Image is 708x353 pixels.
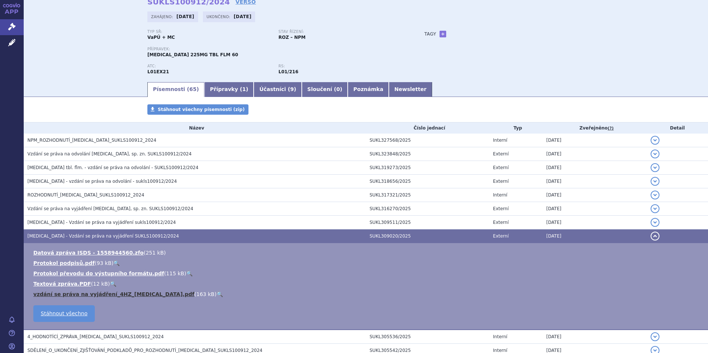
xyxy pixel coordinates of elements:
[27,348,263,353] span: SDĚLENÍ_O_UKONČENÍ_ZJIŠŤOVÁNÍ_PODKLADŮ_PRO_ROZHODNUTÍ_TEPMETKO_SUKLS100912_2024
[278,35,305,40] strong: ROZ – NPM
[110,281,116,287] a: 🔍
[493,233,508,239] span: Externí
[290,86,294,92] span: 9
[366,188,489,202] td: SUKL317321/2025
[336,86,340,92] span: 0
[493,348,507,353] span: Interní
[278,69,298,74] strong: léčba pokročilého nemalobuněčného karcinomu plic se skipping mutací METex14
[27,206,193,211] span: Vzdání se práva na vyjádření TEPMETKO, sp. zn. SUKLS100912/2024
[147,64,271,68] p: ATC:
[389,82,432,97] a: Newsletter
[366,161,489,175] td: SUKL319273/2025
[189,86,196,92] span: 65
[366,122,489,134] th: Číslo jednací
[33,281,91,287] a: Textová zpráva.PDF
[542,229,647,243] td: [DATE]
[608,126,614,131] abbr: (?)
[493,179,508,184] span: Externí
[647,122,708,134] th: Detail
[146,250,164,256] span: 251 kB
[27,179,177,184] span: TEPMETKO - vzdání se práva na odvolání - sukls100912/2024
[27,151,191,157] span: Vzdání se práva na odvolání TEPMETKO, sp. zn. SUKLS100912/2024
[242,86,246,92] span: 1
[493,138,507,143] span: Interní
[366,216,489,229] td: SUKL309511/2025
[493,334,507,339] span: Interní
[27,220,176,225] span: TEPMETKO - Vzdání se práva na vyjádření sukls100912/2024
[440,31,446,37] a: +
[147,30,271,34] p: Typ SŘ:
[493,165,508,170] span: Externí
[366,202,489,216] td: SUKL316270/2025
[33,290,701,298] li: ( )
[33,260,95,266] a: Protokol podpisů.pdf
[278,64,402,68] p: RS:
[33,259,701,267] li: ( )
[366,147,489,161] td: SUKL323848/2025
[542,161,647,175] td: [DATE]
[33,270,164,276] a: Protokol převodu do výstupního formátu.pdf
[217,291,223,297] a: 🔍
[651,163,659,172] button: detail
[493,151,508,157] span: Externí
[651,149,659,158] button: detail
[424,30,436,38] h3: Tagy
[651,136,659,145] button: detail
[651,232,659,241] button: detail
[542,188,647,202] td: [DATE]
[651,204,659,213] button: detail
[542,134,647,147] td: [DATE]
[158,107,245,112] span: Stáhnout všechny písemnosti (zip)
[493,192,507,198] span: Interní
[196,291,214,297] span: 163 kB
[493,220,508,225] span: Externí
[542,216,647,229] td: [DATE]
[278,30,402,34] p: Stav řízení:
[177,14,194,19] strong: [DATE]
[542,202,647,216] td: [DATE]
[542,330,647,344] td: [DATE]
[33,250,144,256] a: Datová zpráva ISDS - 1558944560.zfo
[542,175,647,188] td: [DATE]
[542,147,647,161] td: [DATE]
[33,305,95,322] a: Stáhnout všechno
[113,260,120,266] a: 🔍
[27,138,156,143] span: NPM_ROZHODNUTÍ_TEPMETKO_SUKLS100912_2024
[204,82,254,97] a: Přípravky (1)
[147,69,169,74] strong: TEPOTINIB
[651,218,659,227] button: detail
[234,14,251,19] strong: [DATE]
[302,82,348,97] a: Sloučení (0)
[366,134,489,147] td: SUKL327568/2025
[93,281,108,287] span: 12 kB
[97,260,111,266] span: 93 kB
[33,270,701,277] li: ( )
[27,334,164,339] span: 4_HODNOTÍCÍ_ZPRÁVA_TEPMETKO_SUKLS100912_2024
[147,47,410,51] p: Přípravek:
[33,249,701,256] li: ( )
[489,122,542,134] th: Typ
[542,122,647,134] th: Zveřejněno
[651,332,659,341] button: detail
[651,191,659,199] button: detail
[348,82,389,97] a: Poznámka
[24,122,366,134] th: Název
[366,330,489,344] td: SUKL305536/2025
[147,82,204,97] a: Písemnosti (65)
[207,14,232,20] span: Ukončeno:
[186,270,193,276] a: 🔍
[651,177,659,186] button: detail
[147,35,175,40] strong: VaPÚ + MC
[33,291,194,297] a: vzdání se práva na vyjádření_4HZ_[MEDICAL_DATA].pdf
[27,233,179,239] span: TEPMETKO - Vzdání se práva na vyjádření SUKLS100912/2024
[33,280,701,288] li: ( )
[147,104,248,115] a: Stáhnout všechny písemnosti (zip)
[151,14,174,20] span: Zahájeno:
[166,270,184,276] span: 115 kB
[27,165,198,170] span: TEPMETKO tbl. flm. - vzdání se práva na odvolání - SUKLS100912/2024
[27,192,144,198] span: ROZHODNUTÍ_TEPMETKO_SUKLS100912_2024
[147,52,238,57] span: [MEDICAL_DATA] 225MG TBL FLM 60
[366,229,489,243] td: SUKL309020/2025
[493,206,508,211] span: Externí
[366,175,489,188] td: SUKL318656/2025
